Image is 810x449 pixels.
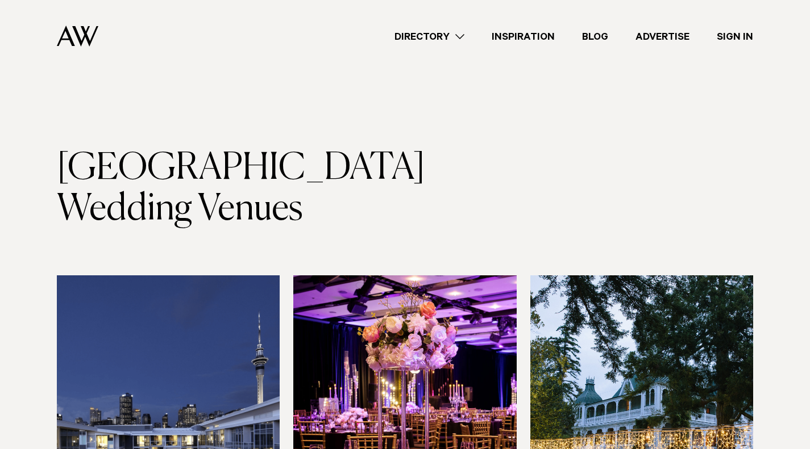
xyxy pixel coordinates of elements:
[703,29,767,44] a: Sign In
[381,29,478,44] a: Directory
[478,29,568,44] a: Inspiration
[568,29,622,44] a: Blog
[57,26,98,47] img: Auckland Weddings Logo
[622,29,703,44] a: Advertise
[57,148,405,230] h1: [GEOGRAPHIC_DATA] Wedding Venues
